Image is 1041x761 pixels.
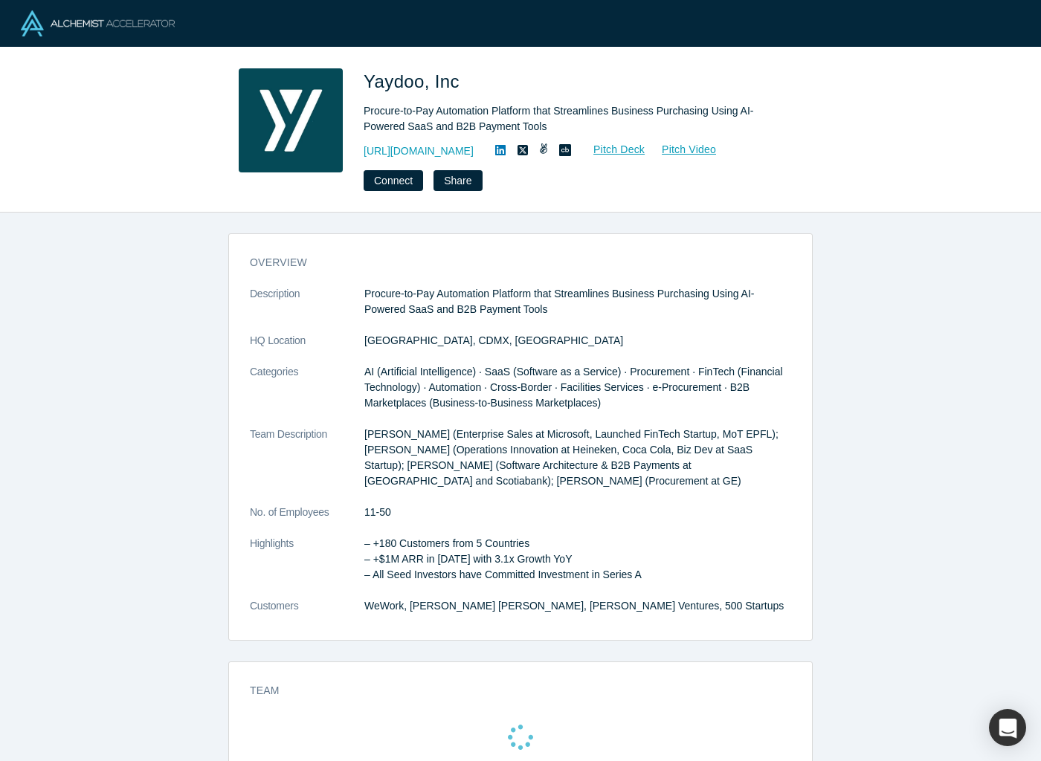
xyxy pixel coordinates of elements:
dd: 11-50 [364,505,791,520]
dt: Description [250,286,364,333]
dt: Customers [250,598,364,629]
p: – +180 Customers from 5 Countries – +$1M ARR in [DATE] with 3.1x Growth YoY – All Seed Investors ... [364,536,791,583]
img: Yaydoo, Inc's Logo [239,68,343,172]
a: Pitch Video [645,141,717,158]
dt: Highlights [250,536,364,598]
img: Alchemist Logo [21,10,175,36]
dt: Team Description [250,427,364,505]
dd: [GEOGRAPHIC_DATA], CDMX, [GEOGRAPHIC_DATA] [364,333,791,349]
dt: Categories [250,364,364,427]
h3: overview [250,255,770,271]
dd: WeWork, [PERSON_NAME] [PERSON_NAME], [PERSON_NAME] Ventures, 500 Startups [364,598,791,614]
div: Procure-to-Pay Automation Platform that Streamlines Business Purchasing Using AI-Powered SaaS and... [364,103,780,135]
button: Share [434,170,482,191]
dt: No. of Employees [250,505,364,536]
a: [URL][DOMAIN_NAME] [364,143,474,159]
button: Connect [364,170,423,191]
h3: Team [250,683,770,699]
span: Yaydoo, Inc [364,71,465,91]
dt: HQ Location [250,333,364,364]
p: Procure-to-Pay Automation Platform that Streamlines Business Purchasing Using AI-Powered SaaS and... [364,286,791,317]
p: [PERSON_NAME] (Enterprise Sales at Microsoft, Launched FinTech Startup, MoT EPFL); [PERSON_NAME] ... [364,427,791,489]
a: Pitch Deck [577,141,645,158]
span: AI (Artificial Intelligence) · SaaS (Software as a Service) · Procurement · FinTech (Financial Te... [364,366,783,409]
